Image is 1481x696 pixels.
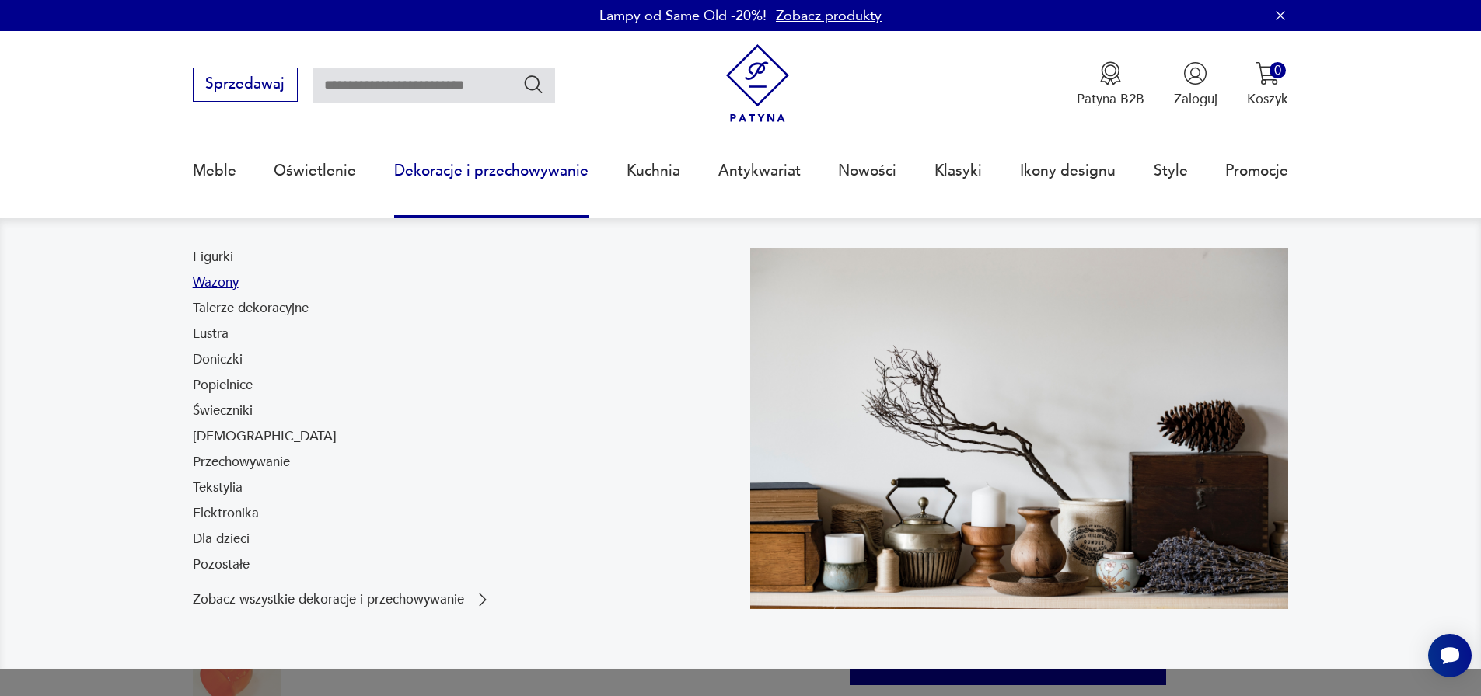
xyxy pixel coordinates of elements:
[1225,135,1288,207] a: Promocje
[1428,634,1472,677] iframe: Smartsupp widget button
[1077,61,1144,108] button: Patyna B2B
[193,453,290,472] a: Przechowywanie
[1174,90,1217,108] p: Zaloguj
[1154,135,1188,207] a: Style
[193,325,229,343] a: Lustra
[193,79,298,92] a: Sprzedawaj
[718,135,801,207] a: Antykwariat
[599,6,767,26] p: Lampy od Same Old -20%!
[838,135,896,207] a: Nowości
[1183,61,1207,85] img: Ikonka użytkownika
[1174,61,1217,108] button: Zaloguj
[394,135,589,207] a: Dekoracje i przechowywanie
[522,73,545,96] button: Szukaj
[193,590,492,609] a: Zobacz wszystkie dekoracje i przechowywanie
[776,6,882,26] a: Zobacz produkty
[193,402,253,420] a: Świeczniki
[193,135,236,207] a: Meble
[274,135,356,207] a: Oświetlenie
[1247,90,1288,108] p: Koszyk
[193,478,243,497] a: Tekstylia
[1077,61,1144,108] a: Ikona medaluPatyna B2B
[1020,135,1116,207] a: Ikony designu
[193,248,233,266] a: Figurki
[193,427,337,446] a: [DEMOGRAPHIC_DATA]
[193,530,250,548] a: Dla dzieci
[193,593,464,606] p: Zobacz wszystkie dekoracje i przechowywanie
[750,248,1289,609] img: cfa44e985ea346226f89ee8969f25989.jpg
[193,504,259,523] a: Elektronika
[193,376,253,395] a: Popielnice
[193,273,239,292] a: Wazony
[1077,90,1144,108] p: Patyna B2B
[1247,61,1288,108] button: 0Koszyk
[193,555,250,574] a: Pozostałe
[718,44,797,123] img: Patyna - sklep z meblami i dekoracjami vintage
[193,350,243,369] a: Doniczki
[627,135,680,207] a: Kuchnia
[1099,61,1123,85] img: Ikona medalu
[193,68,298,102] button: Sprzedawaj
[934,135,982,207] a: Klasyki
[1256,61,1280,85] img: Ikona koszyka
[1270,62,1286,78] div: 0
[193,299,309,318] a: Talerze dekoracyjne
